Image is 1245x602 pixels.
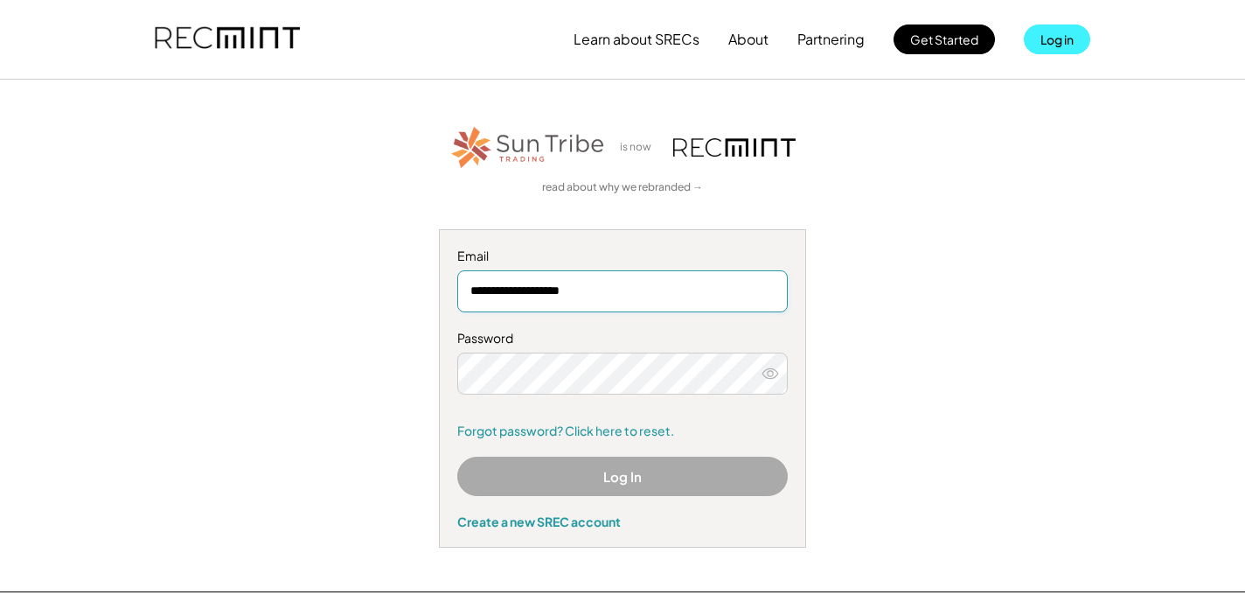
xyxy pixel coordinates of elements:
button: Log In [457,457,788,496]
div: is now [616,140,664,155]
div: Password [457,330,788,347]
img: recmint-logotype%403x.png [673,138,796,157]
a: read about why we rebranded → [542,180,703,195]
button: About [728,22,769,57]
a: Forgot password? Click here to reset. [457,423,788,440]
div: Create a new SREC account [457,514,788,529]
button: Log in [1024,24,1090,54]
button: Get Started [894,24,995,54]
button: Learn about SRECs [574,22,699,57]
img: recmint-logotype%403x.png [155,10,300,69]
button: Partnering [797,22,865,57]
img: STT_Horizontal_Logo%2B-%2BColor.png [449,123,607,171]
div: Email [457,248,788,265]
